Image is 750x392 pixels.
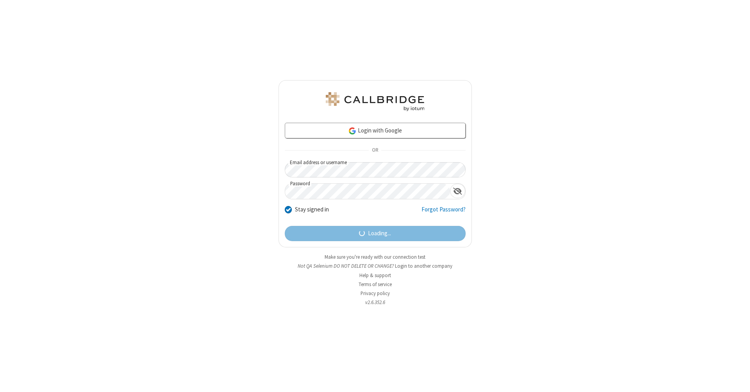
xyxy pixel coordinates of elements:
label: Stay signed in [295,205,329,214]
a: Terms of service [359,281,392,288]
li: Not QA Selenium DO NOT DELETE OR CHANGE? [279,262,472,270]
a: Make sure you're ready with our connection test [325,254,425,260]
a: Forgot Password? [421,205,466,220]
a: Login with Google [285,123,466,138]
span: OR [369,145,381,156]
li: v2.6.352.6 [279,299,472,306]
img: google-icon.png [348,127,357,135]
span: Loading... [368,229,391,238]
input: Email address or username [285,162,466,177]
button: Loading... [285,226,466,242]
div: Show password [450,184,465,198]
iframe: Chat [730,372,744,387]
button: Login to another company [395,262,452,270]
input: Password [285,184,450,199]
a: Help & support [359,272,391,279]
a: Privacy policy [361,290,390,297]
img: QA Selenium DO NOT DELETE OR CHANGE [324,92,426,111]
